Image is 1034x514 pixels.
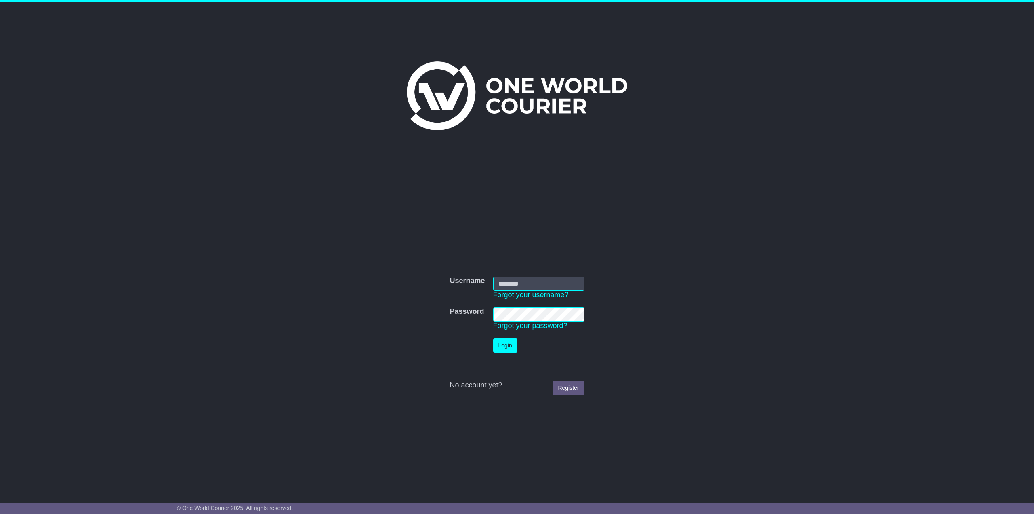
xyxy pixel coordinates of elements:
[450,381,584,390] div: No account yet?
[407,61,627,130] img: One World
[493,338,517,353] button: Login
[493,322,567,330] a: Forgot your password?
[553,381,584,395] a: Register
[450,307,484,316] label: Password
[493,291,569,299] a: Forgot your username?
[450,277,485,286] label: Username
[177,505,293,511] span: © One World Courier 2025. All rights reserved.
